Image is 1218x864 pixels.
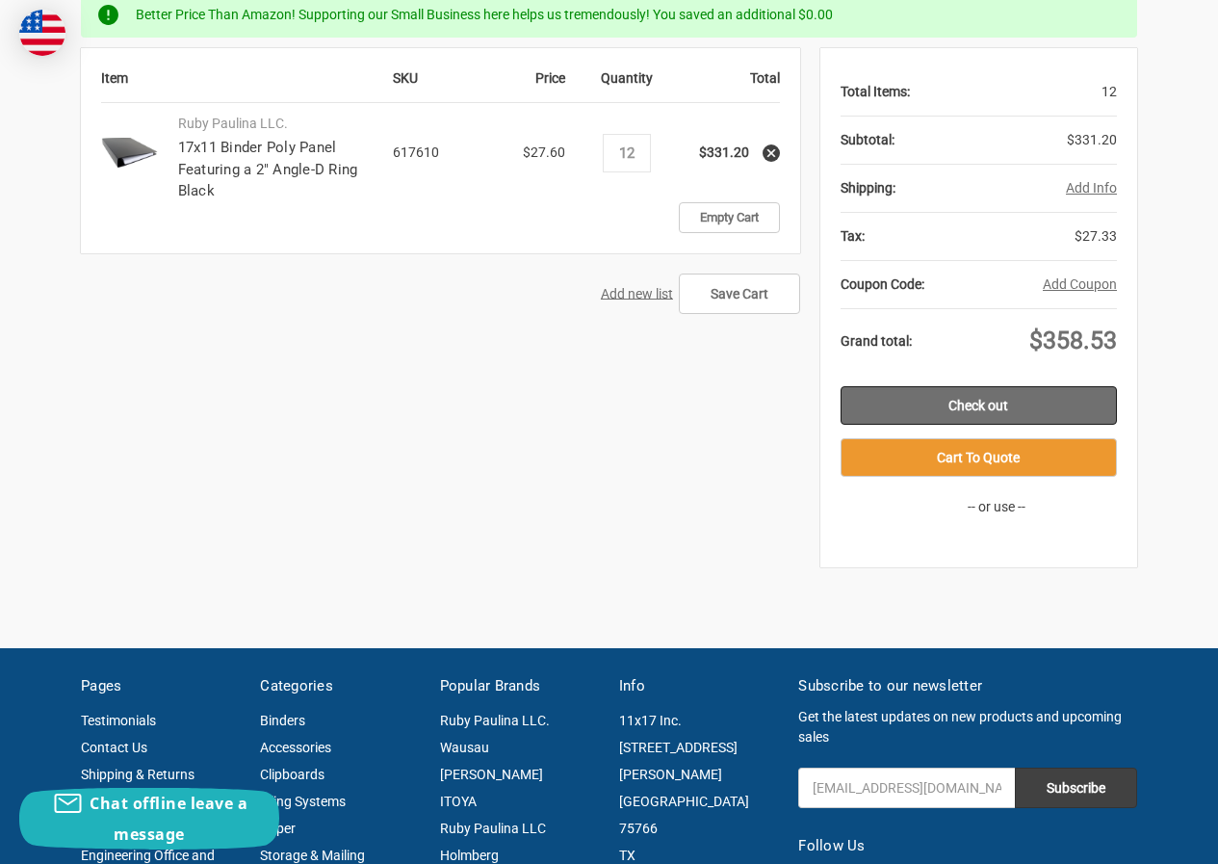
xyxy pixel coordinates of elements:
[136,7,833,22] span: Better Price Than Amazon! Supporting our Small Business here helps us tremendously! You saved an ...
[679,202,780,233] a: Empty Cart
[523,144,565,160] span: $27.60
[841,386,1117,425] a: Check out
[81,675,240,697] h5: Pages
[260,740,331,755] a: Accessories
[910,68,1117,116] div: 12
[1029,327,1117,354] span: $358.53
[841,180,895,196] strong: Shipping:
[841,84,910,99] strong: Total Items:
[876,497,1117,517] p: -- or use --
[393,144,439,160] span: 617610
[679,274,800,314] input: Save Cart
[440,713,550,728] a: Ruby Paulina LLC.
[841,228,865,244] strong: Tax:
[841,333,912,349] strong: Grand total:
[101,124,158,181] img: 17x11 Binder Poly Panel Featuring a 2" Angle-D Ring Black
[1067,132,1117,147] span: $331.20
[576,68,678,103] th: Quantity
[798,675,1137,697] h5: Subscribe to our newsletter
[475,68,577,103] th: Price
[260,794,346,809] a: Filing Systems
[1043,275,1117,295] button: Add Coupon
[440,675,599,697] h5: Popular Brands
[440,794,477,809] a: ITOYA
[260,848,365,863] a: Storage & Mailing
[81,713,156,728] a: Testimonials
[393,68,475,103] th: SKU
[81,767,194,782] a: Shipping & Returns
[1059,812,1218,864] iframe: Google Customer Reviews
[798,835,1137,857] h5: Follow Us
[841,276,924,292] strong: Coupon Code:
[798,707,1137,747] p: Get the latest updates on new products and upcoming sales
[440,821,546,836] a: Ruby Paulina LLC
[699,144,749,160] strong: $331.20
[440,848,499,863] a: Holmberg
[1075,228,1117,244] span: $27.33
[260,767,324,782] a: Clipboards
[440,740,489,755] a: Wausau
[101,68,393,103] th: Item
[178,139,358,199] a: 17x11 Binder Poly Panel Featuring a 2" Angle-D Ring Black
[81,740,147,755] a: Contact Us
[1015,768,1137,808] input: Subscribe
[260,675,419,697] h5: Categories
[678,68,780,103] th: Total
[440,767,543,782] a: [PERSON_NAME]
[601,285,673,301] a: Add new list
[1066,178,1117,198] button: Add Info
[19,788,279,850] button: Chat offline leave a message
[841,438,1117,477] button: Cart To Quote
[841,132,894,147] strong: Subtotal:
[178,114,373,134] p: Ruby Paulina LLC.
[798,768,1015,808] input: Your email address
[260,713,305,728] a: Binders
[19,10,65,56] img: duty and tax information for United States
[619,675,778,697] h5: Info
[90,793,247,845] span: Chat offline leave a message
